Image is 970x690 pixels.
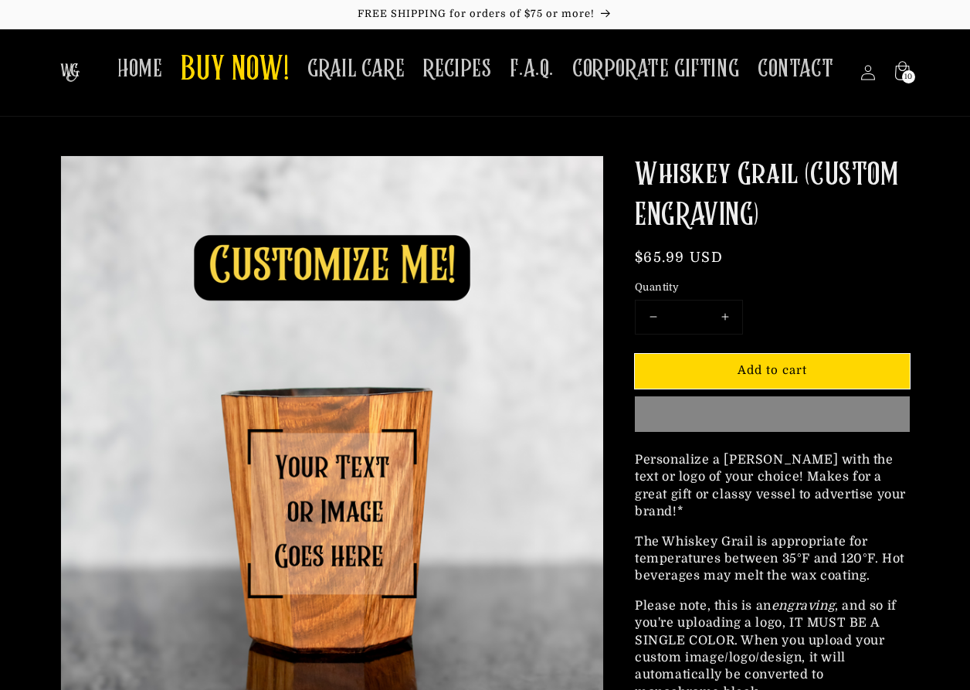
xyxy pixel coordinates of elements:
span: RECIPES [423,54,491,84]
span: The Whiskey Grail is appropriate for temperatures between 35°F and 120°F. Hot beverages may melt ... [635,535,904,583]
em: engraving [772,599,835,613]
p: FREE SHIPPING for orders of $75 or more! [15,8,955,21]
a: HOME [108,45,171,93]
span: CONTACT [758,54,833,84]
a: CONTACT [748,45,843,93]
a: F.A.Q. [500,45,563,93]
a: BUY NOW! [171,40,298,101]
span: GRAIL CARE [307,54,405,84]
span: CORPORATE GIFTING [572,54,739,84]
span: $65.99 USD [635,250,723,265]
button: Add to cart [635,354,910,389]
a: CORPORATE GIFTING [563,45,748,93]
h1: Whiskey Grail (CUSTOM ENGRAVING) [635,155,910,236]
img: The Whiskey Grail [60,63,80,82]
span: 10 [904,70,913,83]
p: Personalize a [PERSON_NAME] with the text or logo of your choice! Makes for a great gift or class... [635,451,910,521]
span: Add to cart [738,363,807,377]
a: GRAIL CARE [298,45,414,93]
span: BUY NOW! [181,49,289,92]
label: Quantity [635,280,910,295]
span: HOME [117,54,162,84]
a: RECIPES [414,45,500,93]
span: F.A.Q. [510,54,554,84]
